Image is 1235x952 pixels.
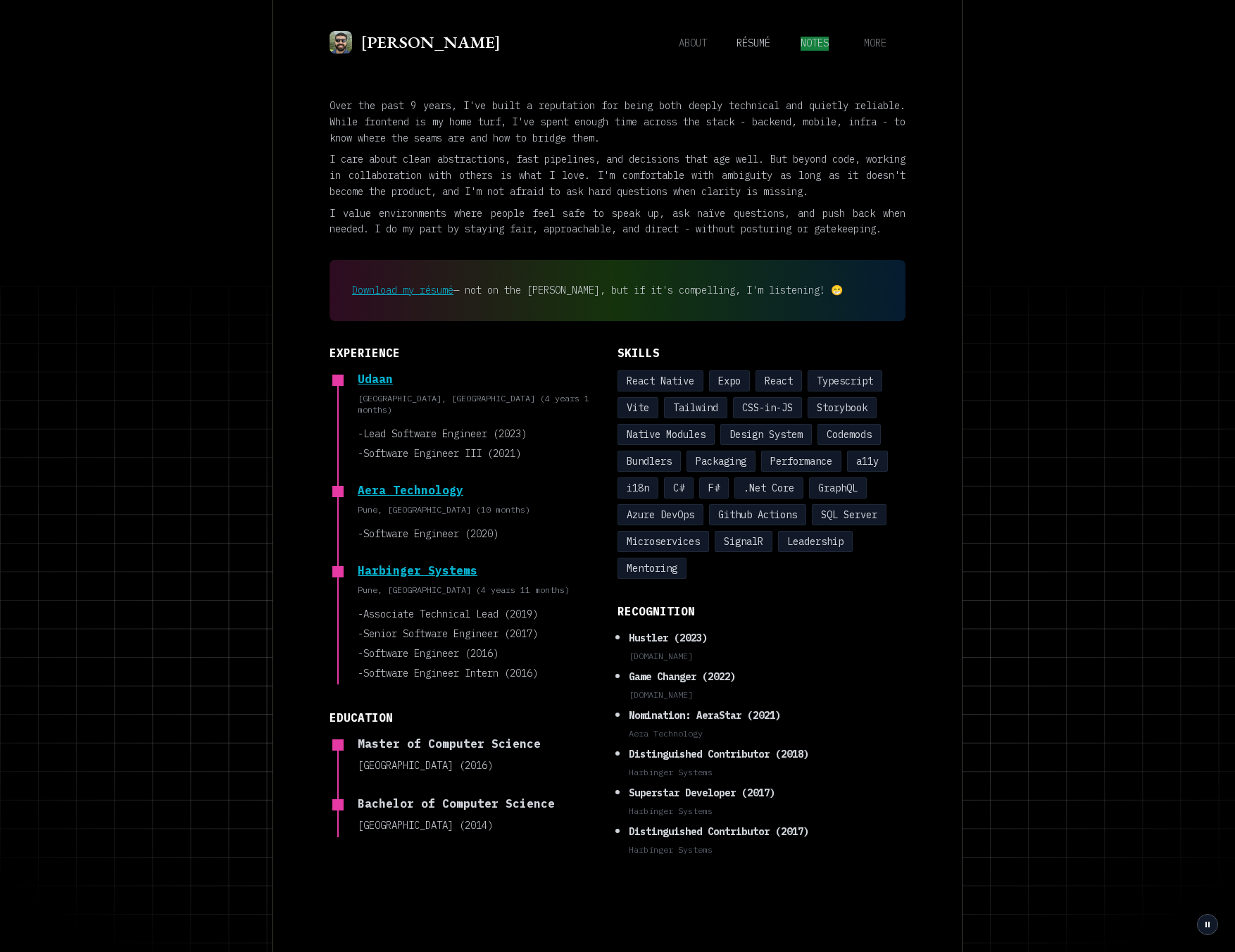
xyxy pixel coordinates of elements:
p: Harbinger Systems [629,767,905,778]
p: Harbinger Systems [629,844,905,856]
div: C# [664,477,694,499]
p: - Software Engineer Intern (2016) [358,666,617,680]
span: notes [801,37,829,51]
div: React Native [617,370,703,392]
div: .Net Core [734,477,803,499]
div: Vite [617,397,658,418]
div: Native Modules [617,424,715,445]
div: a11y [847,451,888,472]
div: SignalR [715,531,772,552]
p: Master of Computer Science [358,735,617,752]
a: Download my résumé [352,284,453,296]
span: more [864,37,886,51]
p: Pune, [GEOGRAPHIC_DATA] (10 months) [358,504,617,515]
p: - Associate Technical Lead (2019) [358,607,617,621]
p: [GEOGRAPHIC_DATA] (2016) [358,758,617,774]
h3: Education [330,708,617,727]
div: Performance [761,451,841,472]
p: [GEOGRAPHIC_DATA] (2014) [358,818,617,834]
button: Pause grid animation [1197,914,1218,935]
p: Bachelor of Computer Science [358,795,617,812]
span: about [679,37,707,51]
p: - Senior Software Engineer (2017) [358,627,617,641]
p: Pune, [GEOGRAPHIC_DATA] (4 years 11 months) [358,584,617,596]
nav: Main navigation [663,34,905,51]
a: Udaan [358,372,393,386]
div: SQL Server [812,504,886,525]
p: - Software Engineer III (2021) [358,446,617,461]
p: Distinguished Contributor (2018) [629,747,905,761]
div: i18n [617,477,658,499]
a: Aera Technology [358,483,463,497]
p: [DOMAIN_NAME] [629,689,905,701]
a: Harbinger Systems [358,563,477,577]
div: F# [699,477,729,499]
div: Codemods [817,424,881,445]
div: Storybook [808,397,877,418]
div: Typescript [808,370,882,392]
p: Hustler (2023) [629,631,905,645]
div: Mentoring [617,558,687,579]
div: Expo [709,370,750,392]
div: Design System [720,424,812,445]
span: résumé [736,37,770,51]
h3: Recognition [617,602,905,620]
div: Bundlers [617,451,681,472]
div: Packaging [687,451,756,472]
p: [DOMAIN_NAME] [629,651,905,662]
p: Harbinger Systems [629,806,905,817]
h3: Experience [330,344,617,362]
h2: [PERSON_NAME] [361,28,501,56]
p: I value environments where people feel safe to speak up, ask naïve questions, and push back when ... [330,206,905,238]
div: Azure DevOps [617,504,703,525]
div: CSS-in-JS [733,397,802,418]
h3: Skills [617,344,905,362]
p: Distinguished Contributor (2017) [629,825,905,839]
p: Superstar Developer (2017) [629,786,905,800]
a: Mihir's headshot[PERSON_NAME] [330,28,501,56]
div: Tailwind [664,397,727,418]
div: Github Actions [709,504,806,525]
p: Game Changer (2022) [629,670,905,684]
div: Microservices [617,531,709,552]
p: Nomination: AeraStar (2021) [629,708,905,722]
p: I care about clean abstractions, fast pipelines, and decisions that age well. But beyond code, wo... [330,151,905,199]
div: GraphQL [809,477,867,499]
img: Mihir's headshot [330,31,352,54]
p: - Software Engineer (2020) [358,527,617,541]
p: [GEOGRAPHIC_DATA], [GEOGRAPHIC_DATA] (4 years 1 months) [358,393,617,415]
p: Aera Technology [629,728,905,739]
p: — not on the [PERSON_NAME], but if it's compelling, I'm listening! 😁 [352,282,883,299]
p: - Software Engineer (2016) [358,646,617,660]
p: Over the past 9 years, I've built a reputation for being both deeply technical and quietly reliab... [330,98,905,146]
p: - Lead Software Engineer (2023) [358,427,617,441]
div: Leadership [778,531,853,552]
div: React [756,370,802,392]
